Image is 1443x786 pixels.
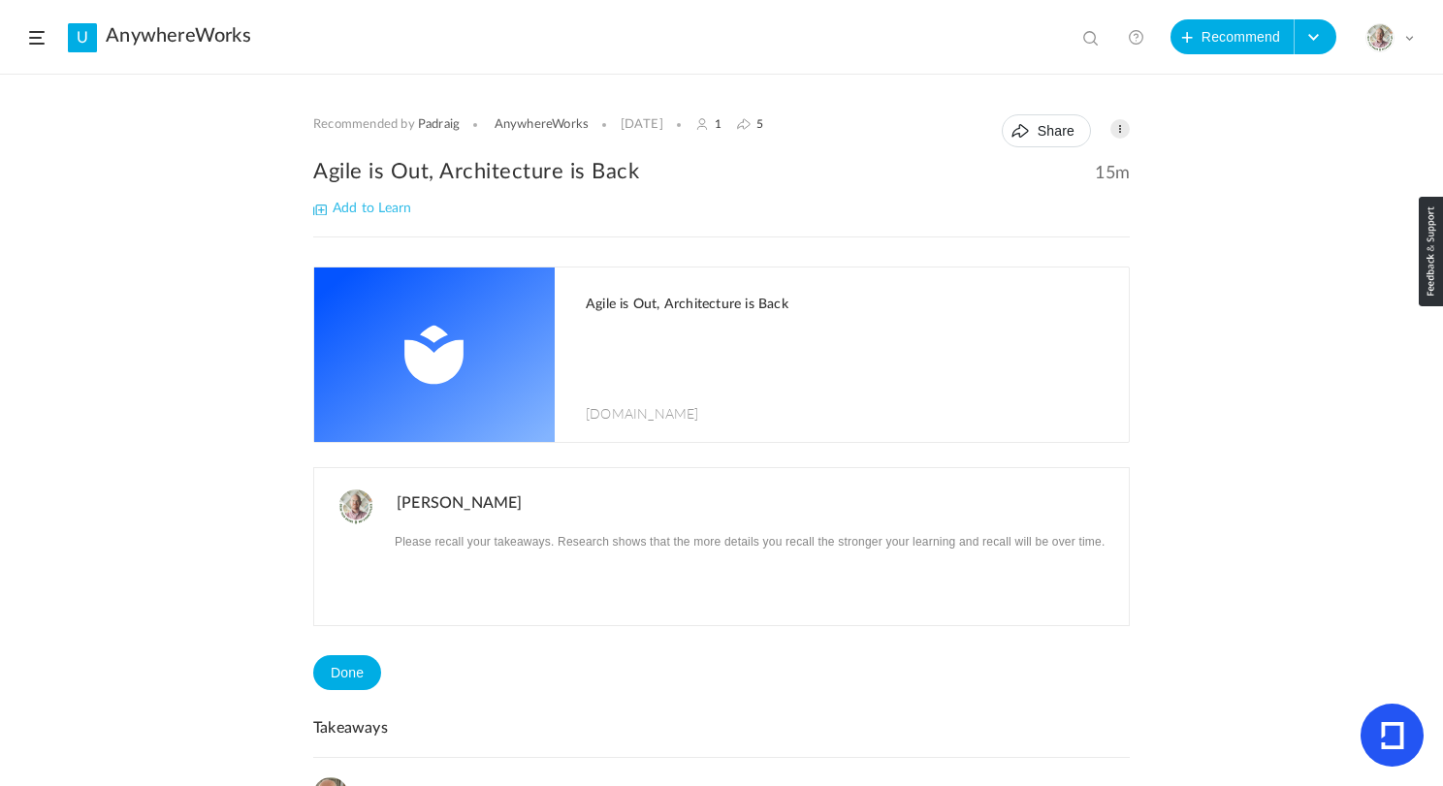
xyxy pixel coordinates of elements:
[313,655,381,690] button: Done
[338,489,373,524] img: julia-s-version-gybnm-profile-picture-frame-2024-template-16.png
[1419,197,1443,306] img: loop_feedback_btn.png
[418,117,460,133] a: Padraig
[715,117,721,131] span: 1
[314,267,1129,442] a: Agile is Out, Architecture is Back [DOMAIN_NAME]
[1002,114,1091,147] button: Share
[495,117,590,133] a: AnywhereWorks
[313,117,415,133] span: Recommended by
[68,23,97,52] a: U
[313,202,411,215] span: Add to Learn
[621,117,663,133] div: [DATE]
[586,297,1109,313] h1: Agile is Out, Architecture is Back
[392,489,1129,522] h4: [PERSON_NAME]
[1095,163,1130,184] span: 15m
[756,117,763,131] span: 5
[106,24,251,47] a: AnywhereWorks
[313,719,1130,758] h1: Takeaways
[1170,19,1295,54] button: Recommend
[314,267,555,442] img: default-blue.svg
[1038,123,1074,139] span: Share
[586,403,699,423] span: [DOMAIN_NAME]
[1366,24,1394,51] img: julia-s-version-gybnm-profile-picture-frame-2024-template-16.png
[313,157,1130,186] h2: Agile is Out, Architecture is Back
